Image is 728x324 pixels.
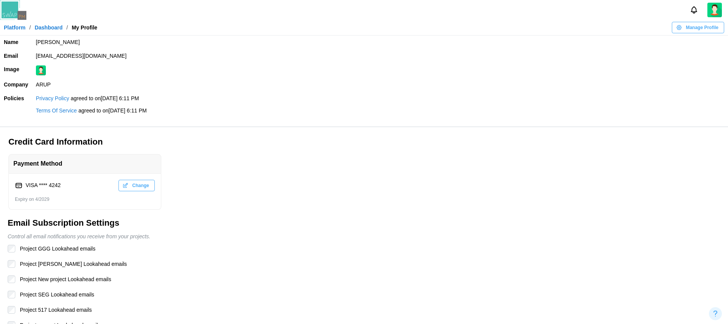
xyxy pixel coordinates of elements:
div: agreed to on [DATE] 6:11 PM [71,94,139,103]
button: Notifications [687,3,700,16]
label: Project 517 Lookahead emails [15,306,92,314]
label: Project New project Lookahead emails [15,275,111,283]
td: ARUP [32,78,728,92]
div: Expiry on 4/2029 [15,196,155,203]
h3: Credit Card Information [8,136,722,148]
div: My Profile [72,25,97,30]
div: agreed to on [DATE] 6:11 PM [78,107,147,115]
a: Privacy Policy [36,94,69,103]
img: image [36,65,46,75]
span: Change [132,180,149,191]
label: Project SEG Lookahead emails [15,291,94,298]
label: Project [PERSON_NAME] Lookahead emails [15,260,127,268]
div: / [66,25,68,30]
a: Dashboard [35,25,63,30]
a: Terms Of Service [36,107,77,115]
img: 2Q== [707,3,722,17]
div: Payment Method [13,159,62,169]
button: Change [118,180,155,191]
span: Manage Profile [686,22,718,33]
td: [EMAIL_ADDRESS][DOMAIN_NAME] [32,49,728,63]
a: Platform [4,25,26,30]
a: Zulqarnain Khalil [707,3,722,17]
button: Manage Profile [672,22,724,33]
label: Project GGG Lookahead emails [15,245,96,252]
td: [PERSON_NAME] [32,36,728,49]
div: / [29,25,31,30]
